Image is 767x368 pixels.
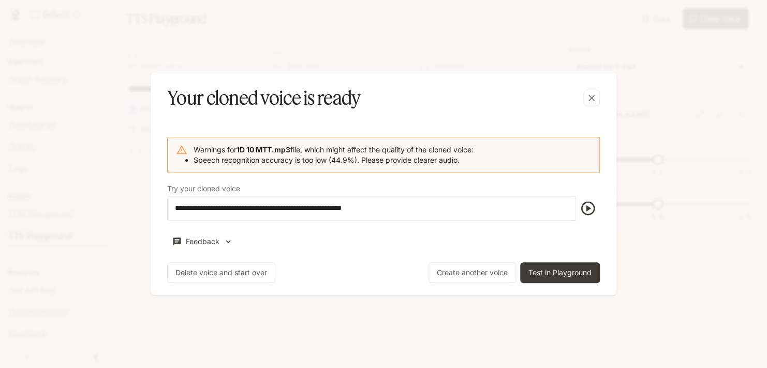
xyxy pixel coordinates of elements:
h5: Your cloned voice is ready [167,85,360,111]
button: Create another voice [429,262,516,283]
button: Delete voice and start over [167,262,275,283]
button: Test in Playground [520,262,600,283]
div: Warnings for file, which might affect the quality of the cloned voice: [194,140,474,169]
button: Feedback [167,233,238,250]
p: Try your cloned voice [167,185,240,192]
b: 1D 10 MTT.mp3 [237,145,290,154]
li: Speech recognition accuracy is too low (44.9%). Please provide clearer audio. [194,155,474,165]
